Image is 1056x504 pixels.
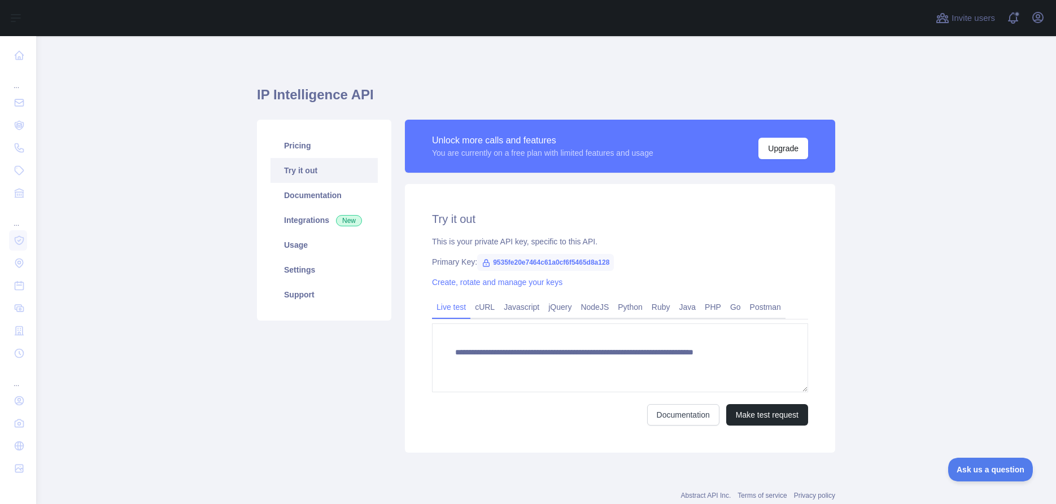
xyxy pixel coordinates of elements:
a: Javascript [499,298,544,316]
span: 9535fe20e7464c61a0cf6f5465d8a128 [477,254,614,271]
div: ... [9,366,27,388]
button: Invite users [933,9,997,27]
a: Terms of service [738,492,787,499]
a: PHP [700,298,726,316]
a: NodeJS [576,298,613,316]
a: cURL [470,298,499,316]
h2: Try it out [432,211,808,227]
span: New [336,215,362,226]
a: jQuery [544,298,576,316]
a: Try it out [270,158,378,183]
span: Invite users [952,12,995,25]
div: This is your private API key, specific to this API. [432,236,808,247]
a: Documentation [647,404,719,426]
a: Pricing [270,133,378,158]
a: Go [726,298,745,316]
iframe: Toggle Customer Support [948,458,1033,481]
div: ... [9,205,27,228]
a: Java [675,298,701,316]
h1: IP Intelligence API [257,86,835,113]
a: Documentation [270,183,378,208]
a: Python [613,298,647,316]
a: Support [270,282,378,307]
a: Usage [270,233,378,257]
a: Ruby [647,298,675,316]
a: Postman [745,298,786,316]
a: Privacy policy [794,492,835,499]
a: Live test [432,298,470,316]
div: You are currently on a free plan with limited features and usage [432,147,653,159]
a: Settings [270,257,378,282]
div: Unlock more calls and features [432,134,653,147]
button: Make test request [726,404,808,426]
div: ... [9,68,27,90]
a: Create, rotate and manage your keys [432,278,562,287]
div: Primary Key: [432,256,808,268]
a: Integrations New [270,208,378,233]
a: Abstract API Inc. [681,492,731,499]
button: Upgrade [758,138,808,159]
